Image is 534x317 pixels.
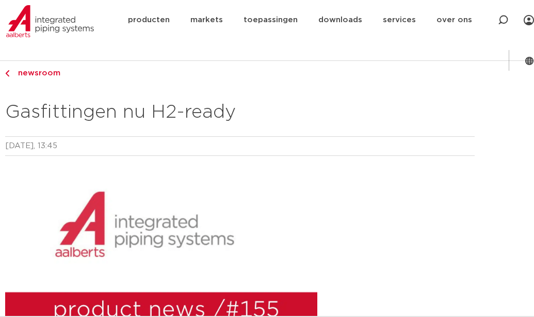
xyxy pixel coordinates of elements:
time: 13:45 [38,142,57,150]
span: newsroom [12,69,60,77]
img: chevron-right.svg [5,70,9,77]
span: , [34,142,35,150]
h2: Gasfittingen nu H2-ready [5,100,475,125]
a: newsroom [5,67,475,80]
time: [DATE] [5,142,34,150]
div: my IPS [524,9,534,31]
